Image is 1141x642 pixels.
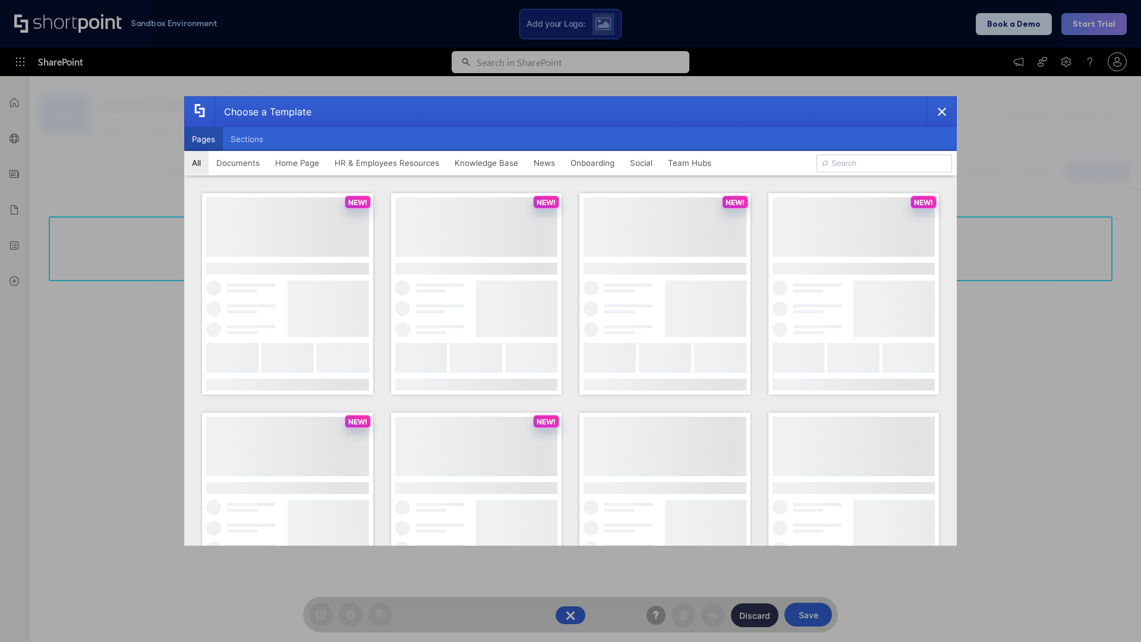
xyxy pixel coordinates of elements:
[817,155,952,172] input: Search
[209,151,267,175] button: Documents
[914,198,933,207] p: NEW!
[660,151,719,175] button: Team Hubs
[537,417,556,426] p: NEW!
[215,97,311,127] div: Choose a Template
[184,151,209,175] button: All
[184,127,223,151] button: Pages
[447,151,526,175] button: Knowledge Base
[622,151,660,175] button: Social
[726,198,745,207] p: NEW!
[563,151,622,175] button: Onboarding
[537,198,556,207] p: NEW!
[526,151,563,175] button: News
[348,417,367,426] p: NEW!
[184,96,957,546] div: template selector
[327,151,447,175] button: HR & Employees Resources
[348,198,367,207] p: NEW!
[1082,585,1141,642] iframe: Chat Widget
[267,151,327,175] button: Home Page
[223,127,271,151] button: Sections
